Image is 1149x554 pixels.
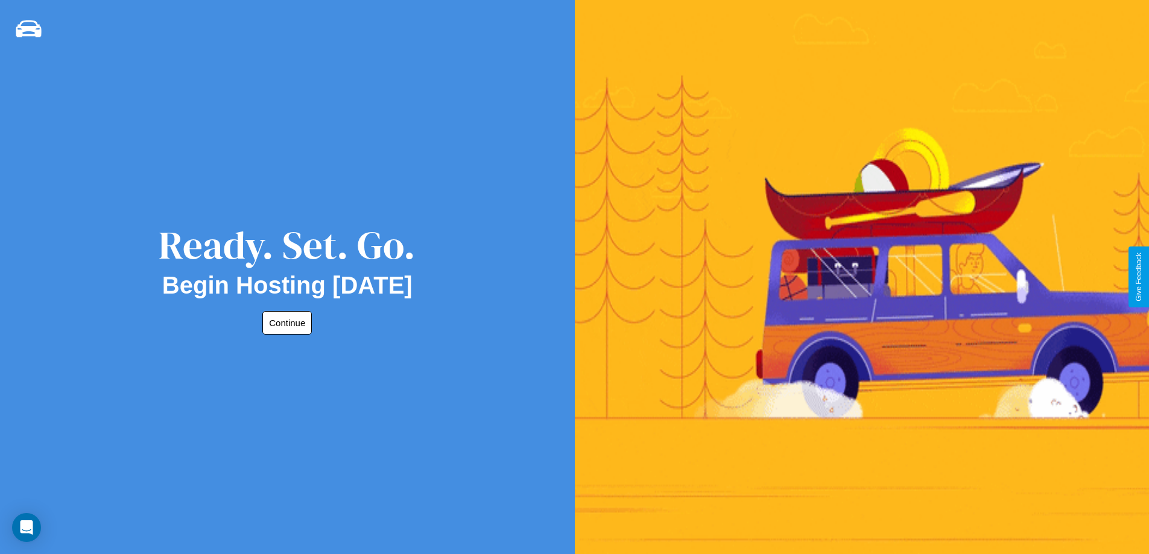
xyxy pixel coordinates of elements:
button: Continue [262,311,312,335]
div: Give Feedback [1135,253,1143,301]
h2: Begin Hosting [DATE] [162,272,413,299]
div: Open Intercom Messenger [12,513,41,542]
div: Ready. Set. Go. [159,218,416,272]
